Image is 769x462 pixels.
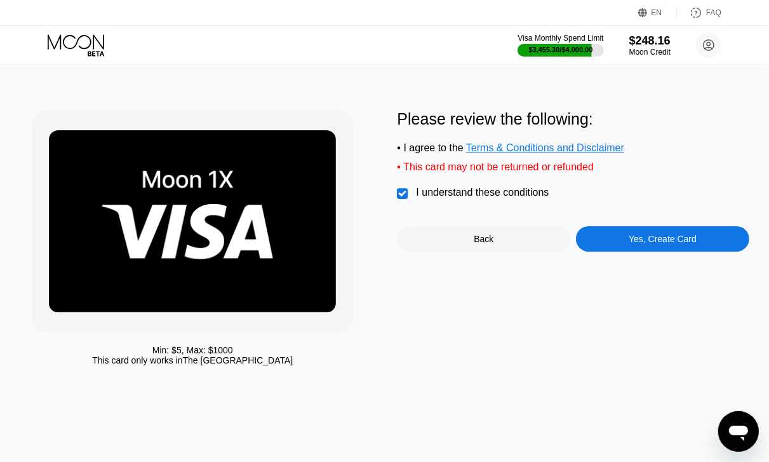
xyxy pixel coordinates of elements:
div: Back [474,234,493,244]
div: Please review the following: [398,110,749,128]
div: $248.16Moon Credit [629,34,671,57]
div: Visa Monthly Spend Limit [518,34,603,43]
div: Yes, Create Card [629,234,697,244]
div: $3,455.30 / $4,000.00 [529,46,593,53]
div: FAQ [706,8,721,17]
iframe: Button to launch messaging window [718,411,759,452]
div: Back [398,226,571,252]
div: FAQ [677,6,721,19]
div: Min: $ 5 , Max: $ 1000 [152,345,233,355]
div: Yes, Create Card [576,226,749,252]
div: • This card may not be returned or refunded [398,161,749,173]
span: Terms & Conditions and Disclaimer [466,142,624,153]
div: Moon Credit [629,48,671,57]
div: EN [652,8,662,17]
div:  [398,187,410,200]
div: • I agree to the [398,142,749,154]
div: Visa Monthly Spend Limit$3,455.30/$4,000.00 [518,34,603,57]
div: $248.16 [629,34,671,48]
div: EN [638,6,677,19]
div: This card only works in The [GEOGRAPHIC_DATA] [92,355,293,365]
div: I understand these conditions [417,187,549,198]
